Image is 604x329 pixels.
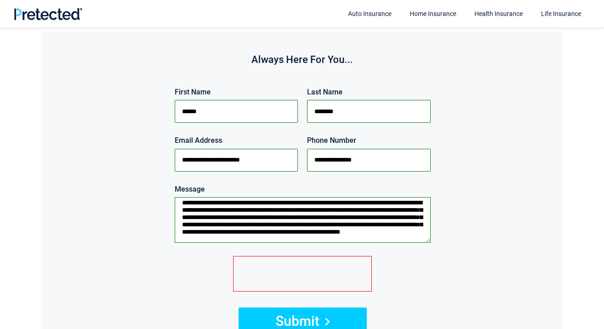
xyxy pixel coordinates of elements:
[307,136,431,145] label: Phone Number
[175,88,298,96] label: First Name
[307,88,431,96] label: Last Name
[49,31,555,65] h2: Always Here For You...
[14,8,82,20] img: Pretected Logo
[175,185,431,193] label: Message
[175,136,298,145] label: Email Address
[233,256,372,292] iframe: reCAPTCHA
